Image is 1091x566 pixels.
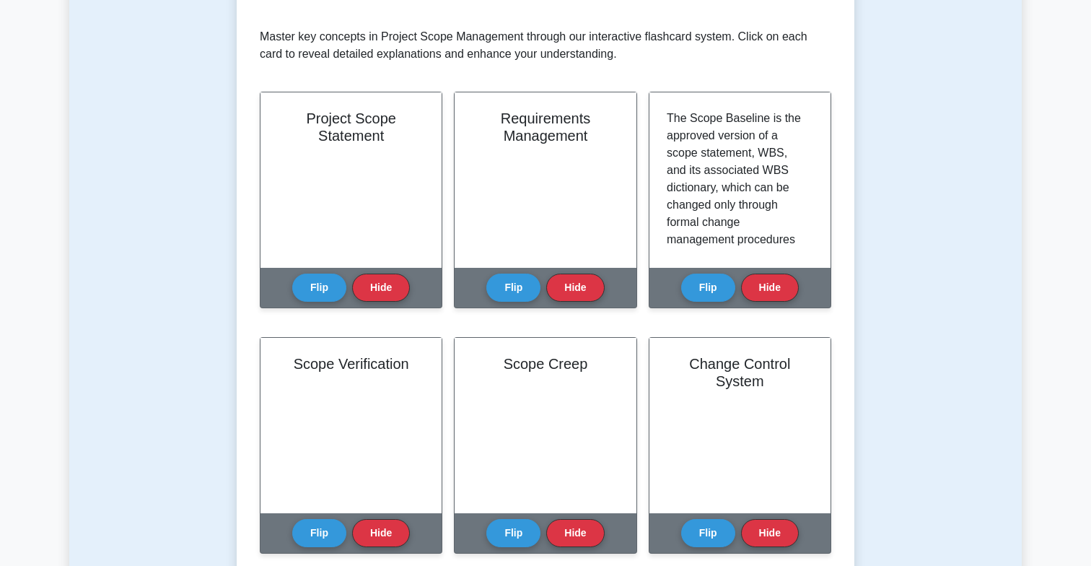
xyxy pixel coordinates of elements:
h2: Requirements Management [472,110,618,144]
h2: Scope Creep [472,355,618,373]
button: Hide [352,519,410,547]
button: Hide [741,274,799,302]
button: Flip [486,519,540,547]
p: Master key concepts in Project Scope Management through our interactive flashcard system. Click o... [260,28,831,63]
button: Flip [681,519,735,547]
button: Hide [352,274,410,302]
button: Hide [741,519,799,547]
button: Hide [546,274,604,302]
button: Flip [292,519,346,547]
p: The Scope Baseline is the approved version of a scope statement, WBS, and its associated WBS dict... [667,110,807,439]
h2: Scope Verification [278,355,424,373]
h2: Project Scope Statement [278,110,424,144]
h2: Change Control System [667,355,813,390]
button: Flip [292,274,346,302]
button: Flip [486,274,540,302]
button: Flip [681,274,735,302]
button: Hide [546,519,604,547]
